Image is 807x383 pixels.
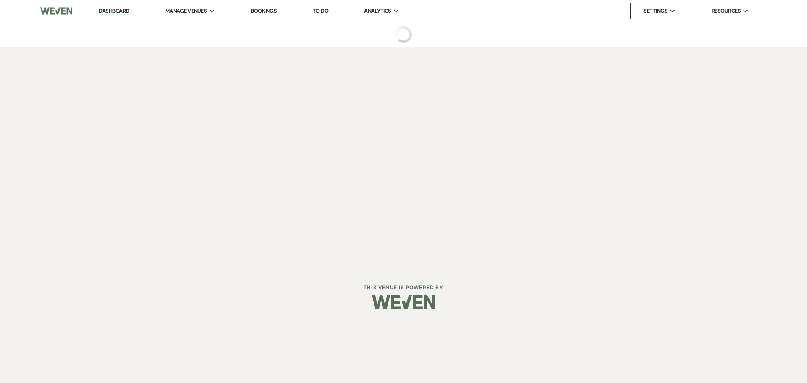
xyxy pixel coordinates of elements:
[395,26,412,43] img: loading spinner
[40,2,72,20] img: Weven Logo
[165,7,207,15] span: Manage Venues
[313,7,328,14] a: To Do
[712,7,741,15] span: Resources
[643,7,667,15] span: Settings
[251,7,277,14] a: Bookings
[364,7,391,15] span: Analytics
[99,7,129,15] a: Dashboard
[372,288,435,317] img: Weven Logo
